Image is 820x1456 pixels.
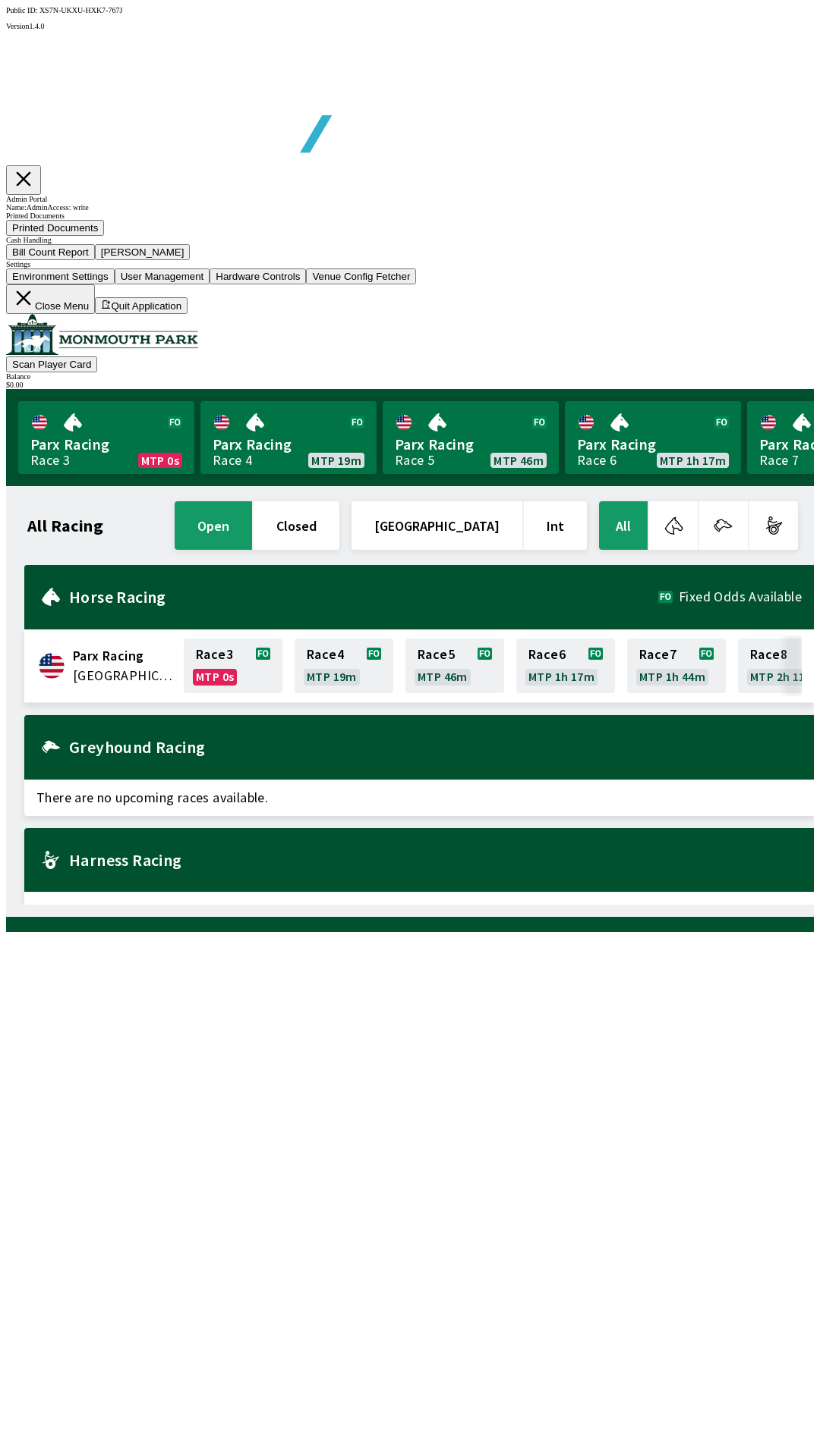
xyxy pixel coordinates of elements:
[307,648,344,661] span: Race 4
[306,268,416,284] button: Venue Config Fetcher
[69,854,802,866] h2: Harness Racing
[24,892,814,928] span: There are no upcoming races available.
[213,454,252,466] div: Race 4
[679,591,802,603] span: Fixed Odds Available
[95,297,188,314] button: Quit Application
[6,284,95,314] button: Close Menu
[660,454,726,466] span: MTP 1h 17m
[383,401,559,474] a: Parx RacingRace 5MTP 46m
[750,670,816,682] span: MTP 2h 11m
[639,648,676,661] span: Race 7
[6,381,814,389] div: $ 0.00
[352,501,522,550] button: [GEOGRAPHIC_DATA]
[6,260,814,268] div: Settings
[210,268,306,284] button: Hardware Controls
[115,268,210,284] button: User Management
[196,648,233,661] span: Race 3
[494,454,544,466] span: MTP 46m
[524,501,587,550] button: Int
[39,6,122,14] span: XS7N-UKXU-HXK7-767J
[577,435,729,454] span: Parx Racing
[6,372,814,381] div: Balance
[73,646,175,666] span: Parx Racing
[418,648,455,661] span: Race 5
[213,435,364,454] span: Parx Racing
[141,454,179,466] span: MTP 0s
[27,519,103,532] h1: All Racing
[577,454,617,466] div: Race 6
[175,501,252,550] button: open
[41,30,477,190] img: global tote logo
[6,6,814,14] div: Public ID:
[565,401,741,474] a: Parx RacingRace 6MTP 1h 17m
[418,670,468,682] span: MTP 46m
[395,454,434,466] div: Race 5
[69,591,658,603] h2: Horse Racing
[184,639,282,693] a: Race3MTP 0s
[295,639,393,693] a: Race4MTP 19m
[6,236,814,244] div: Cash Handling
[6,22,814,30] div: Version 1.4.0
[196,670,234,682] span: MTP 0s
[254,501,339,550] button: closed
[528,648,566,661] span: Race 6
[528,670,594,682] span: MTP 1h 17m
[69,741,802,753] h2: Greyhound Racing
[95,244,191,260] button: [PERSON_NAME]
[6,203,814,212] div: Name: Admin Access: write
[750,648,787,661] span: Race 8
[6,212,814,220] div: Printed Documents
[6,268,115,284] button: Environment Settings
[30,435,182,454] span: Parx Racing
[311,454,361,466] span: MTP 19m
[759,454,799,466] div: Race 7
[73,666,175,686] span: United States
[30,454,70,466] div: Race 3
[516,639,615,693] a: Race6MTP 1h 17m
[6,356,97,372] button: Scan Player Card
[24,780,814,816] span: There are no upcoming races available.
[395,435,547,454] span: Parx Racing
[6,314,198,355] img: venue logo
[18,401,194,474] a: Parx RacingRace 3MTP 0s
[599,501,648,550] button: All
[639,670,705,682] span: MTP 1h 44m
[307,670,357,682] span: MTP 19m
[6,195,814,203] div: Admin Portal
[405,639,504,693] a: Race5MTP 46m
[627,639,726,693] a: Race7MTP 1h 44m
[200,401,377,474] a: Parx RacingRace 4MTP 19m
[6,220,104,236] button: Printed Documents
[6,244,95,260] button: Bill Count Report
